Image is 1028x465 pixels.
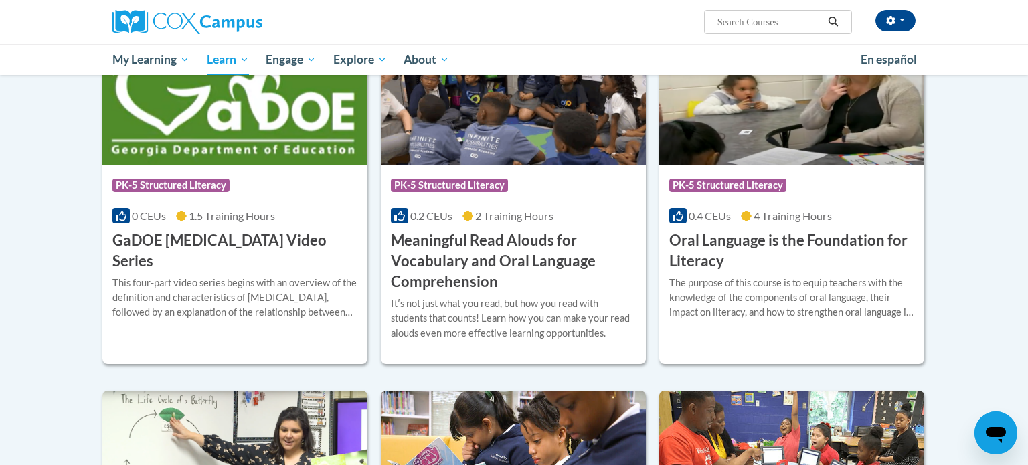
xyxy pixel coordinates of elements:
a: Explore [325,44,396,75]
span: My Learning [112,52,189,68]
span: PK-5 Structured Literacy [669,179,786,192]
a: En español [852,45,926,74]
input: Search Courses [716,14,823,30]
h3: GaDOE [MEDICAL_DATA] Video Series [112,230,357,272]
span: Learn [207,52,249,68]
h3: Oral Language is the Foundation for Literacy [669,230,914,272]
span: About [404,52,449,68]
a: About [396,44,458,75]
span: 0.2 CEUs [410,209,452,222]
span: 1.5 Training Hours [189,209,275,222]
div: This four-part video series begins with an overview of the definition and characteristics of [MED... [112,276,357,320]
button: Account Settings [875,10,916,31]
a: Course LogoPK-5 Structured Literacy0.2 CEUs2 Training Hours Meaningful Read Alouds for Vocabulary... [381,29,646,364]
a: Learn [198,44,258,75]
button: Search [823,14,843,30]
span: En español [861,52,917,66]
img: Course Logo [659,29,924,165]
a: Course LogoPK-5 Structured Literacy0.4 CEUs4 Training Hours Oral Language is the Foundation for L... [659,29,924,364]
span: 4 Training Hours [754,209,832,222]
img: Cox Campus [112,10,262,34]
img: Course Logo [102,29,367,165]
span: Explore [333,52,387,68]
iframe: Button to launch messaging window, conversation in progress [974,411,1017,454]
a: Cox Campus [112,10,367,34]
div: Itʹs not just what you read, but how you read with students that counts! Learn how you can make y... [391,296,636,341]
span: 2 Training Hours [475,209,553,222]
div: The purpose of this course is to equip teachers with the knowledge of the components of oral lang... [669,276,914,320]
div: Main menu [92,44,936,75]
span: 0.4 CEUs [689,209,731,222]
a: Course LogoPK-5 Structured Literacy0 CEUs1.5 Training Hours GaDOE [MEDICAL_DATA] Video SeriesThis... [102,29,367,364]
h3: Meaningful Read Alouds for Vocabulary and Oral Language Comprehension [391,230,636,292]
span: Engage [266,52,316,68]
img: Course Logo [381,29,646,165]
a: My Learning [104,44,198,75]
span: 0 CEUs [132,209,166,222]
span: PK-5 Structured Literacy [391,179,508,192]
span: PK-5 Structured Literacy [112,179,230,192]
a: Engage [257,44,325,75]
